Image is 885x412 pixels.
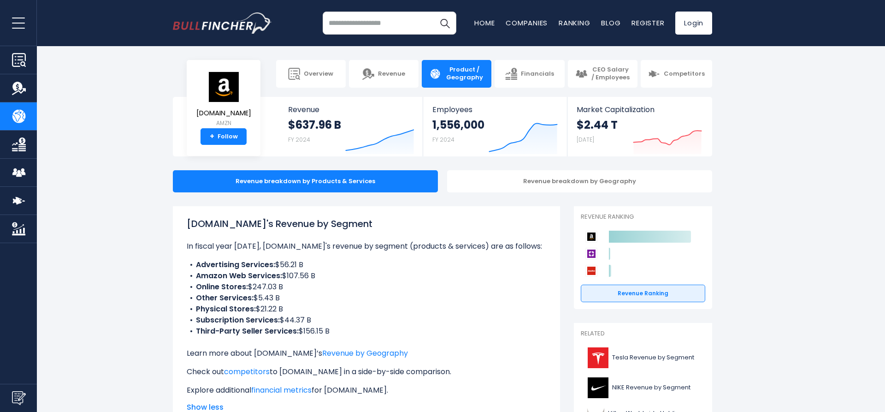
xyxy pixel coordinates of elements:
[322,348,408,358] a: Revenue by Geography
[585,231,597,243] img: Amazon.com competitors logo
[664,70,705,78] span: Competitors
[224,366,270,377] a: competitors
[187,281,546,293] li: $247.03 B
[631,18,664,28] a: Register
[577,136,594,143] small: [DATE]
[288,118,341,132] strong: $637.96 B
[187,348,546,359] p: Learn more about [DOMAIN_NAME]’s
[173,12,272,34] a: Go to homepage
[612,384,690,392] span: NIKE Revenue by Segment
[187,293,546,304] li: $5.43 B
[591,66,630,82] span: CEO Salary / Employees
[568,60,637,88] a: CEO Salary / Employees
[187,217,546,231] h1: [DOMAIN_NAME]'s Revenue by Segment
[196,293,254,303] b: Other Services:
[432,118,484,132] strong: 1,556,000
[196,109,251,117] span: [DOMAIN_NAME]
[506,18,548,28] a: Companies
[288,105,414,114] span: Revenue
[474,18,495,28] a: Home
[251,385,312,395] a: financial metrics
[581,375,705,400] a: NIKE Revenue by Segment
[586,377,609,398] img: NKE logo
[196,270,282,281] b: Amazon Web Services:
[304,70,333,78] span: Overview
[447,170,712,192] div: Revenue breakdown by Geography
[210,132,214,141] strong: +
[521,70,554,78] span: Financials
[187,385,546,396] p: Explore additional for [DOMAIN_NAME].
[581,345,705,370] a: Tesla Revenue by Segment
[581,213,705,221] p: Revenue Ranking
[187,326,546,337] li: $156.15 B
[612,354,694,362] span: Tesla Revenue by Segment
[585,248,597,260] img: Wayfair competitors logo
[279,97,423,156] a: Revenue $637.96 B FY 2024
[495,60,564,88] a: Financials
[173,170,438,192] div: Revenue breakdown by Products & Services
[601,18,620,28] a: Blog
[196,119,251,127] small: AMZN
[581,330,705,338] p: Related
[187,241,546,252] p: In fiscal year [DATE], [DOMAIN_NAME]'s revenue by segment (products & services) are as follows:
[378,70,405,78] span: Revenue
[201,128,247,145] a: +Follow
[423,97,566,156] a: Employees 1,556,000 FY 2024
[276,60,346,88] a: Overview
[196,315,280,325] b: Subscription Services:
[187,259,546,270] li: $56.21 B
[577,118,618,132] strong: $2.44 T
[675,12,712,35] a: Login
[585,265,597,277] img: AutoZone competitors logo
[187,270,546,281] li: $107.56 B
[581,285,705,302] a: Revenue Ranking
[567,97,711,156] a: Market Capitalization $2.44 T [DATE]
[196,326,299,336] b: Third-Party Seller Services:
[433,12,456,35] button: Search
[187,304,546,315] li: $21.22 B
[586,347,609,368] img: TSLA logo
[577,105,702,114] span: Market Capitalization
[349,60,419,88] a: Revenue
[432,105,557,114] span: Employees
[196,71,252,129] a: [DOMAIN_NAME] AMZN
[173,12,272,34] img: bullfincher logo
[187,315,546,326] li: $44.37 B
[288,136,310,143] small: FY 2024
[196,259,275,270] b: Advertising Services:
[432,136,454,143] small: FY 2024
[559,18,590,28] a: Ranking
[196,281,248,292] b: Online Stores:
[187,366,546,377] p: Check out to [DOMAIN_NAME] in a side-by-side comparison.
[196,304,256,314] b: Physical Stores:
[422,60,491,88] a: Product / Geography
[445,66,484,82] span: Product / Geography
[641,60,712,88] a: Competitors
